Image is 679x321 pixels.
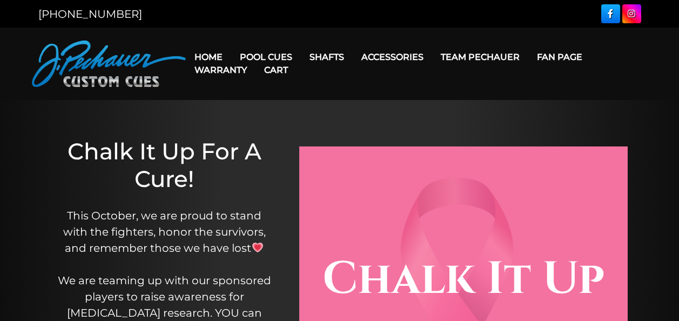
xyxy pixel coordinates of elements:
a: Fan Page [528,43,591,71]
a: [PHONE_NUMBER] [38,8,142,21]
a: Pool Cues [231,43,301,71]
a: Accessories [353,43,432,71]
a: Team Pechauer [432,43,528,71]
a: Shafts [301,43,353,71]
a: Warranty [186,56,256,84]
a: Home [186,43,231,71]
img: 💗 [252,242,263,253]
img: Pechauer Custom Cues [32,41,186,87]
h1: Chalk It Up For A Cure! [56,138,272,192]
a: Cart [256,56,297,84]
